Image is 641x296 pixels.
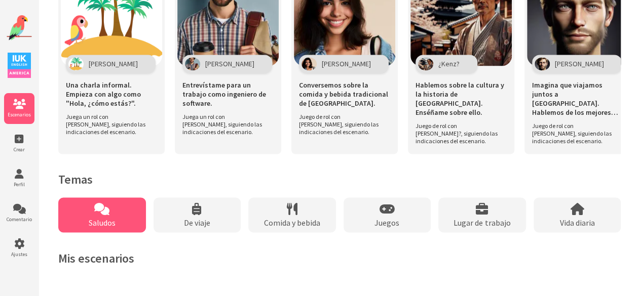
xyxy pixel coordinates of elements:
[66,113,145,136] font: Juega un rol con [PERSON_NAME], siguiendo las indicaciones del escenario.
[58,250,134,266] font: Mis escenarios
[535,57,550,70] img: Personaje
[58,172,93,187] font: Temas
[7,216,32,223] font: Comentario
[205,59,254,68] font: [PERSON_NAME]
[299,113,379,136] font: Juego de rol con [PERSON_NAME], siguiendo las indicaciones del escenario.
[532,80,621,126] font: Imagina que viajamos juntos a [GEOGRAPHIC_DATA]. Hablemos de los mejores sitios y lugares para vi...
[559,217,594,227] font: Vida diaria
[11,251,27,258] font: Ajustes
[184,217,210,227] font: De viaje
[89,59,138,68] font: [PERSON_NAME]
[8,111,31,118] font: Escenarios
[7,15,32,40] img: Logotipo del sitio web
[301,57,317,70] img: Personaje
[416,80,504,117] font: Hablemos sobre la cultura y la historia de [GEOGRAPHIC_DATA]. Enséñame sobre ello.
[89,217,116,227] font: Saludos
[14,146,25,153] font: Crear
[8,53,31,78] img: Logotipo de IUK
[182,80,266,108] font: Entrevístame para un trabajo como ingeniero de software.
[416,122,498,145] font: Juego de rol con [PERSON_NAME]?, siguiendo las indicaciones del escenario.
[454,217,510,227] font: Lugar de trabajo
[185,57,200,70] img: Personaje
[264,217,320,227] font: Comida y bebida
[299,80,388,108] font: Conversemos sobre la comida y bebida tradicional de [GEOGRAPHIC_DATA].
[555,59,604,68] font: [PERSON_NAME]
[182,113,262,136] font: Juega un rol con [PERSON_NAME], siguiendo las indicaciones del escenario.
[14,181,25,188] font: Perfil
[374,217,399,227] font: Juegos
[68,57,84,70] img: Personaje
[418,57,433,70] img: Personaje
[322,59,371,68] font: [PERSON_NAME]
[532,122,612,145] font: Juego de rol con [PERSON_NAME], siguiendo las indicaciones del escenario.
[66,80,141,108] font: Una charla informal. Empieza con algo como "Hola, ¿cómo estás?".
[438,59,460,68] font: ¿Kenz?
